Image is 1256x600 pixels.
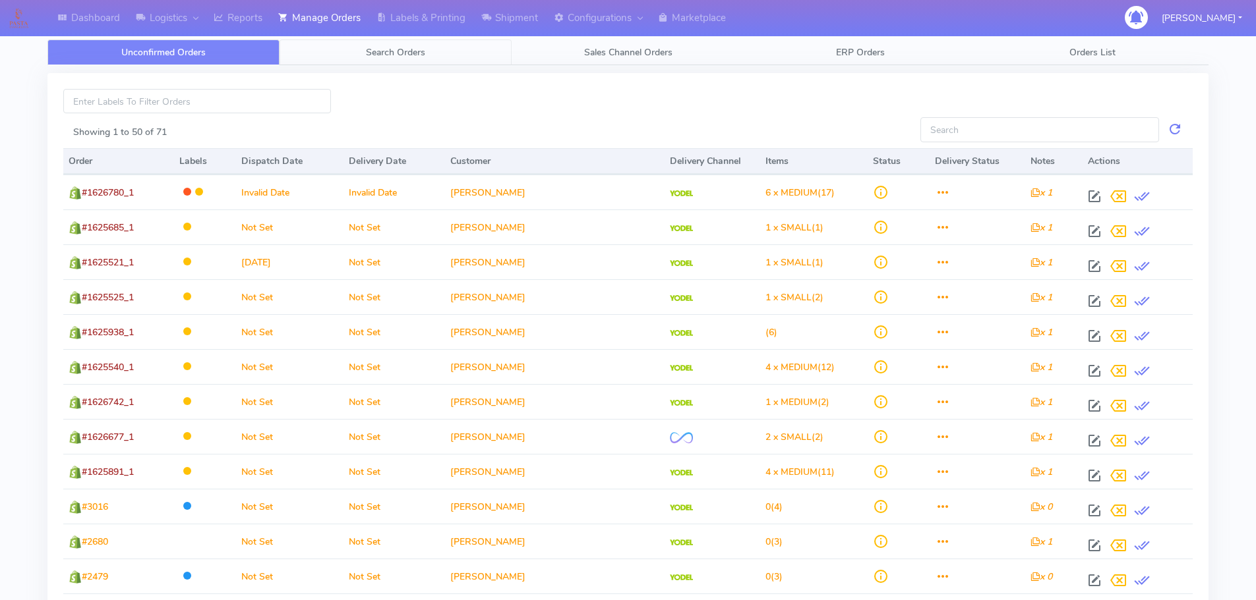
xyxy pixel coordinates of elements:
[445,419,665,454] td: [PERSON_NAME]
[670,574,693,581] img: Yodel
[445,454,665,489] td: [PERSON_NAME]
[1031,326,1052,339] i: x 1
[82,466,134,478] span: #1625891_1
[670,432,693,443] img: OnFleet
[344,384,446,419] td: Not Set
[1025,148,1083,175] th: Notes
[445,349,665,384] td: [PERSON_NAME]
[236,419,344,454] td: Not Set
[765,431,812,443] span: 2 x SMALL
[344,454,446,489] td: Not Set
[584,46,673,59] span: Sales Channel Orders
[174,148,236,175] th: Labels
[765,291,823,304] span: (2)
[236,279,344,314] td: Not Set
[1069,46,1116,59] span: Orders List
[1031,570,1052,583] i: x 0
[344,209,446,244] td: Not Set
[765,256,812,269] span: 1 x SMALL
[445,148,665,175] th: Customer
[445,279,665,314] td: [PERSON_NAME]
[82,396,134,408] span: #1626742_1
[73,125,167,139] label: Showing 1 to 50 of 71
[445,524,665,559] td: [PERSON_NAME]
[765,186,818,199] span: 6 x MEDIUM
[344,419,446,454] td: Not Set
[765,221,823,234] span: (1)
[765,535,771,548] span: 0
[344,244,446,279] td: Not Set
[344,489,446,524] td: Not Set
[63,148,174,175] th: Order
[765,361,835,373] span: (12)
[868,148,930,175] th: Status
[670,470,693,476] img: Yodel
[1031,535,1052,548] i: x 1
[236,384,344,419] td: Not Set
[82,291,134,304] span: #1625525_1
[765,291,812,304] span: 1 x SMALL
[1031,501,1052,513] i: x 0
[344,314,446,349] td: Not Set
[765,326,777,339] span: (6)
[1083,148,1193,175] th: Actions
[765,396,818,408] span: 1 x MEDIUM
[670,400,693,406] img: Yodel
[344,349,446,384] td: Not Set
[670,260,693,267] img: Yodel
[82,501,108,513] span: #3016
[236,175,344,209] td: Invalid Date
[236,454,344,489] td: Not Set
[236,314,344,349] td: Not Set
[344,559,446,593] td: Not Set
[445,244,665,279] td: [PERSON_NAME]
[765,431,823,443] span: (2)
[82,221,134,234] span: #1625685_1
[82,570,108,583] span: #2479
[1152,5,1252,32] button: [PERSON_NAME]
[445,559,665,593] td: [PERSON_NAME]
[445,209,665,244] td: [PERSON_NAME]
[670,190,693,197] img: Yodel
[765,535,783,548] span: (3)
[760,148,868,175] th: Items
[63,89,331,113] input: Enter Labels To Filter Orders
[930,148,1025,175] th: Delivery Status
[765,570,771,583] span: 0
[670,539,693,546] img: Yodel
[1031,361,1052,373] i: x 1
[82,256,134,269] span: #1625521_1
[920,117,1159,142] input: Search
[366,46,425,59] span: Search Orders
[1031,291,1052,304] i: x 1
[765,501,771,513] span: 0
[1031,221,1052,234] i: x 1
[1031,396,1052,408] i: x 1
[445,175,665,209] td: [PERSON_NAME]
[670,330,693,337] img: Yodel
[344,524,446,559] td: Not Set
[82,326,134,339] span: #1625938_1
[236,559,344,593] td: Not Set
[765,396,829,408] span: (2)
[82,535,108,548] span: #2680
[670,225,693,232] img: Yodel
[236,349,344,384] td: Not Set
[1031,431,1052,443] i: x 1
[236,524,344,559] td: Not Set
[670,505,693,511] img: Yodel
[82,186,134,199] span: #1626780_1
[670,295,693,302] img: Yodel
[236,148,344,175] th: Dispatch Date
[836,46,885,59] span: ERP Orders
[236,489,344,524] td: Not Set
[765,256,823,269] span: (1)
[445,384,665,419] td: [PERSON_NAME]
[765,186,835,199] span: (17)
[765,501,783,513] span: (4)
[82,361,134,373] span: #1625540_1
[236,244,344,279] td: [DATE]
[665,148,760,175] th: Delivery Channel
[82,431,134,443] span: #1626677_1
[670,365,693,371] img: Yodel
